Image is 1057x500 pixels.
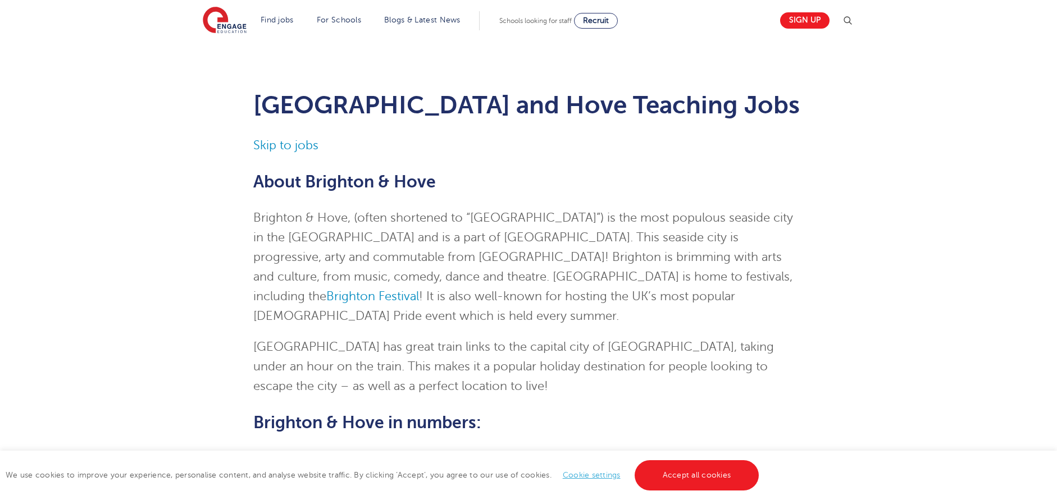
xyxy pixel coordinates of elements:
p: Brighton & Hove, (often shortened to “[GEOGRAPHIC_DATA]”) is the most populous seaside city in th... [253,208,804,326]
a: Cookie settings [563,471,621,479]
span: Recruit [583,16,609,25]
p: [GEOGRAPHIC_DATA] has great train links to the capital city of [GEOGRAPHIC_DATA], taking under an... [253,337,804,396]
a: Blogs & Latest News [384,16,461,24]
a: Find jobs [261,16,294,24]
span: We use cookies to improve your experience, personalise content, and analyse website traffic. By c... [6,471,762,479]
a: Accept all cookies [635,460,759,490]
a: Sign up [780,12,830,29]
a: Brighton Festival [326,290,419,303]
h2: About Brighton & Hove [253,172,804,191]
a: Recruit [574,13,618,29]
img: Engage Education [203,7,247,35]
span: Schools looking for staff [499,17,572,25]
h1: [GEOGRAPHIC_DATA] and Hove Teaching Jobs [253,91,804,119]
a: For Schools [317,16,361,24]
h2: Brighton & Hove in numbers: [253,413,804,432]
a: Skip to jobs [253,139,318,152]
